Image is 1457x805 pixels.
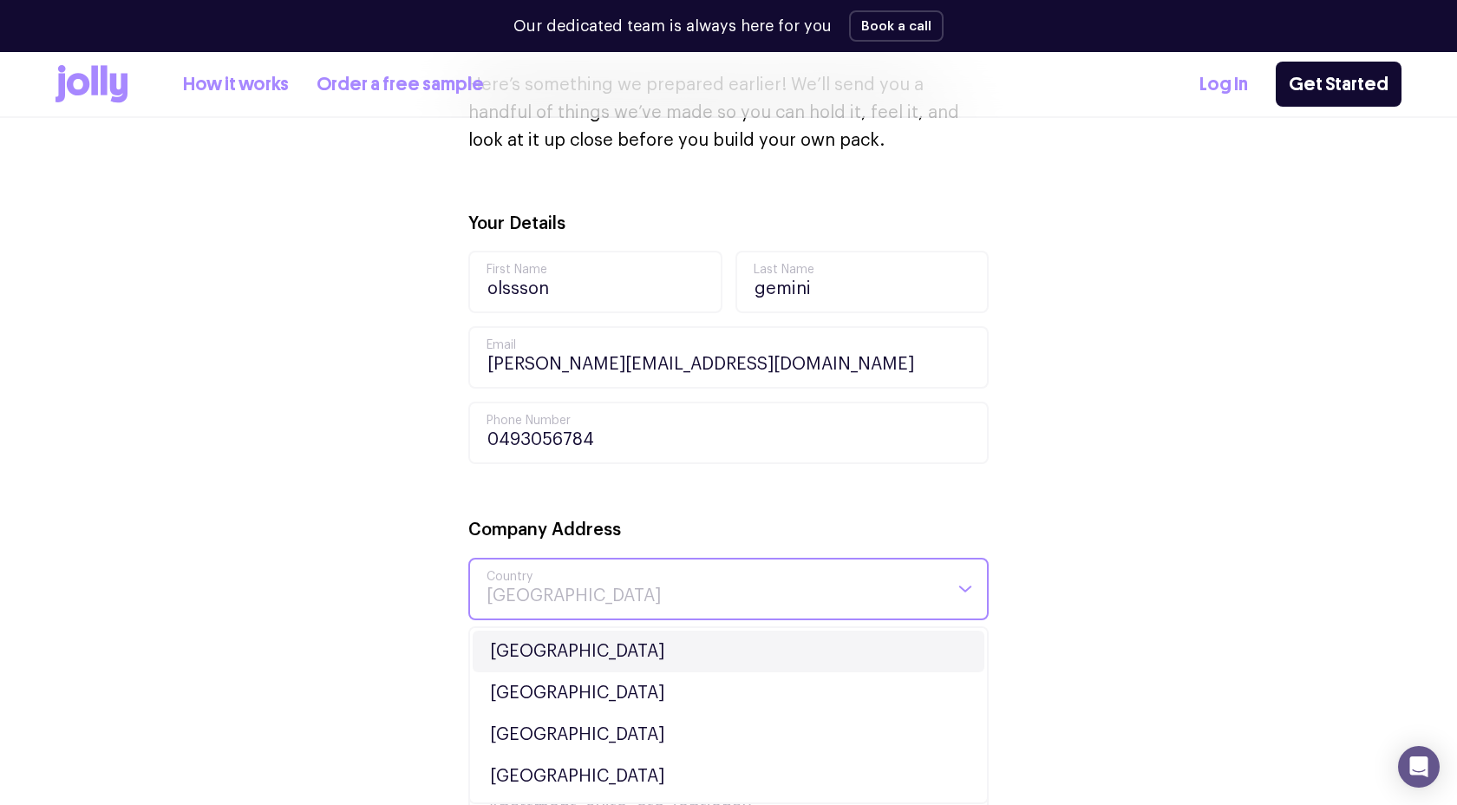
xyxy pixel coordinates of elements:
[468,518,621,543] label: Company Address
[1398,746,1440,788] div: Open Intercom Messenger
[317,70,484,99] a: Order a free sample
[468,558,989,620] div: Search for option
[486,560,942,618] input: Search for option
[849,10,944,42] button: Book a call
[513,15,832,38] p: Our dedicated team is always here for you
[183,70,289,99] a: How it works
[1276,62,1401,107] a: Get Started
[1199,70,1248,99] a: Log In
[468,212,565,237] label: Your Details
